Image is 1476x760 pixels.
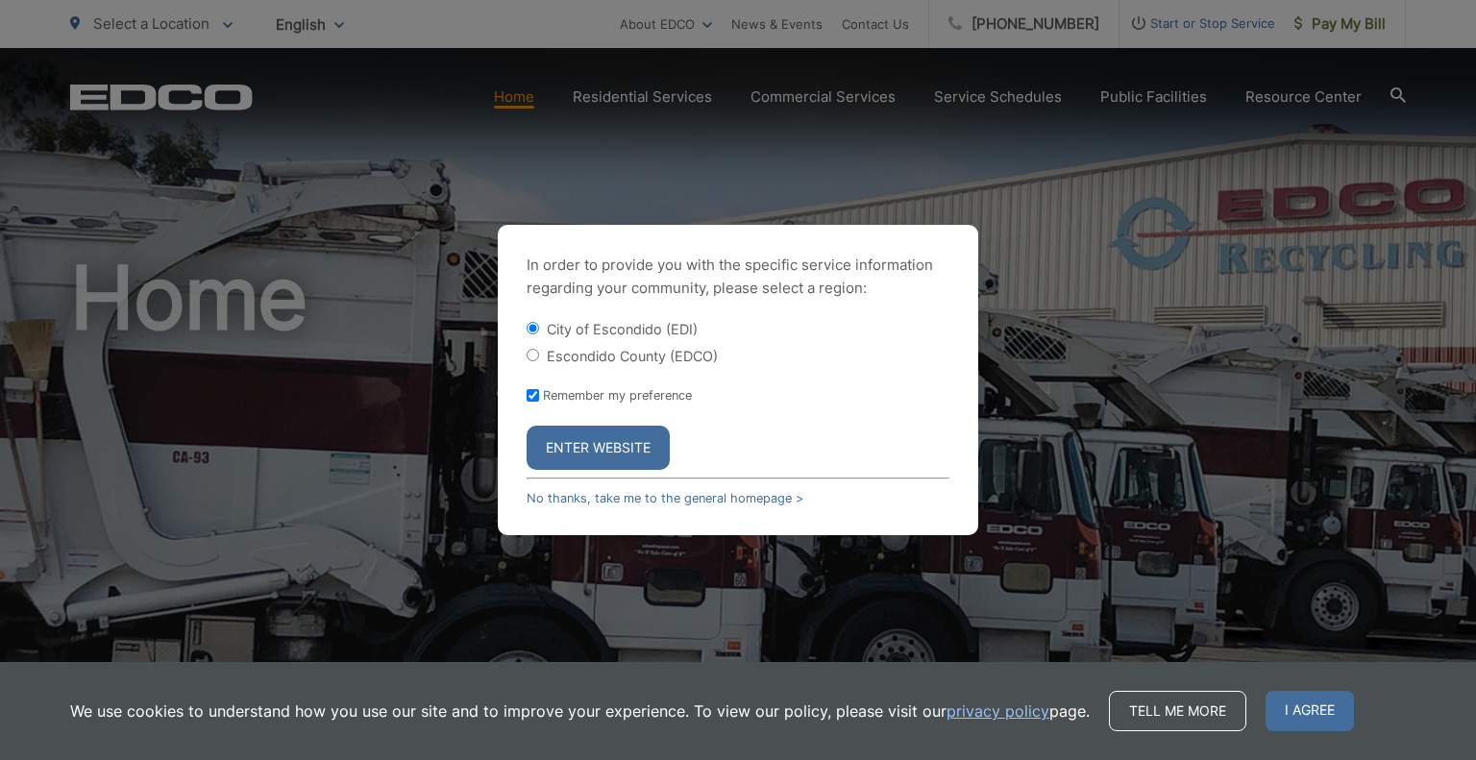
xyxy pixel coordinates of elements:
[543,388,692,403] label: Remember my preference
[947,699,1049,723] a: privacy policy
[527,254,949,300] p: In order to provide you with the specific service information regarding your community, please se...
[1109,691,1246,731] a: Tell me more
[527,426,670,470] button: Enter Website
[1266,691,1354,731] span: I agree
[70,699,1090,723] p: We use cookies to understand how you use our site and to improve your experience. To view our pol...
[547,321,698,337] label: City of Escondido (EDI)
[527,491,803,505] a: No thanks, take me to the general homepage >
[547,348,718,364] label: Escondido County (EDCO)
